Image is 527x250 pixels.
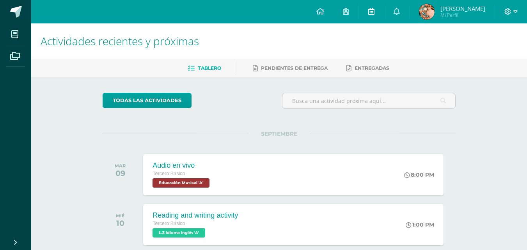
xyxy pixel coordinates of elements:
div: MIÉ [116,213,125,218]
div: Reading and writing activity [153,211,238,220]
img: 4199a6295e3407bfa3dde7bf5fb4fb39.png [419,4,435,20]
a: Tablero [188,62,221,74]
span: Tercero Básico [153,221,185,226]
a: todas las Actividades [103,93,192,108]
span: Tercero Básico [153,171,185,176]
div: 10 [116,218,125,228]
span: [PERSON_NAME] [440,5,485,12]
span: Pendientes de entrega [261,65,328,71]
a: Entregadas [346,62,389,74]
span: L.3 Idioma Inglés 'A' [153,228,205,238]
a: Pendientes de entrega [253,62,328,74]
div: 09 [115,168,126,178]
span: Mi Perfil [440,12,485,18]
span: Educación Musical 'A' [153,178,209,188]
div: 8:00 PM [404,171,434,178]
div: 1:00 PM [406,221,434,228]
span: Actividades recientes y próximas [41,34,199,48]
div: Audio en vivo [153,161,211,170]
div: MAR [115,163,126,168]
input: Busca una actividad próxima aquí... [282,93,455,108]
span: Tablero [198,65,221,71]
span: SEPTIEMBRE [248,130,310,137]
span: Entregadas [355,65,389,71]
